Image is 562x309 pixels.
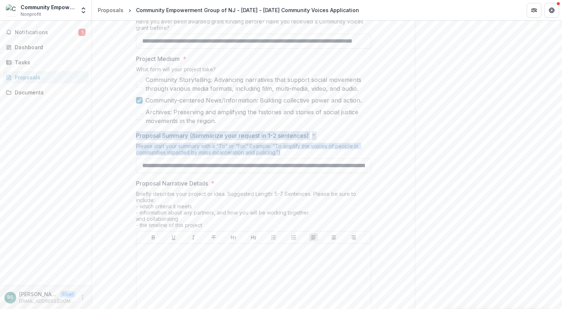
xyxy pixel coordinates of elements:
button: Align Center [329,233,338,242]
span: Notifications [15,29,78,36]
img: Community Empowerment Group of NJ [6,4,18,16]
button: Notifications1 [3,26,89,38]
a: Tasks [3,56,89,68]
div: Proposals [15,73,83,81]
div: Community Empowerment Group of [GEOGRAPHIC_DATA] [21,3,75,11]
a: Proposals [3,71,89,83]
button: Bullet List [269,233,278,242]
p: [EMAIL_ADDRESS][DOMAIN_NAME] [19,298,75,305]
a: Proposals [95,5,126,15]
nav: breadcrumb [95,5,362,15]
span: Archives: Preserving and amplifying the histories and stories of social justice movements in the ... [146,108,371,125]
button: Get Help [544,3,559,18]
button: Bold [149,233,158,242]
div: Documents [15,89,83,96]
div: What form will your project take? [136,66,371,75]
button: Partners [527,3,541,18]
span: Community Storytelling: Advancing narratives that support social movements through various media ... [146,75,371,93]
div: Tasks [15,58,83,66]
button: Italicize [189,233,198,242]
p: Proposal Summary (Summarize your request in 1-2 sentences) [136,131,309,140]
div: Please start your summary with a “To” or “For.” Example: “To amplify the voices of people in comm... [136,143,371,158]
div: Proposals [98,6,124,14]
div: Community Empowerment Group of NJ - [DATE] - [DATE] Community Voices Application [136,6,359,14]
span: 1 [78,29,86,36]
p: Proposal Narrative Details [136,179,208,188]
p: Project Medium [136,54,180,63]
p: [PERSON_NAME] [19,290,57,298]
button: Align Right [349,233,358,242]
button: More [78,293,87,302]
div: Briefly describe your project or idea. Suggested Length: 5-7 Sentences. Please be sure to include... [136,191,371,231]
button: Underline [169,233,178,242]
button: Ordered List [289,233,298,242]
p: User [60,291,75,298]
div: Dashboard [15,43,83,51]
a: Dashboard [3,41,89,53]
button: Heading 2 [249,233,258,242]
div: Have you ever been awarded grant funding before? Have you received a Community Voices grant before? [136,18,371,34]
button: Open entity switcher [78,3,89,18]
div: Byheijja Sabree [7,295,13,300]
span: Community-centered News/Information: Building collective power and action. [146,96,362,105]
button: Strike [209,233,218,242]
button: Align Left [309,233,318,242]
a: Documents [3,86,89,98]
button: Heading 1 [229,233,238,242]
span: Nonprofit [21,11,41,18]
